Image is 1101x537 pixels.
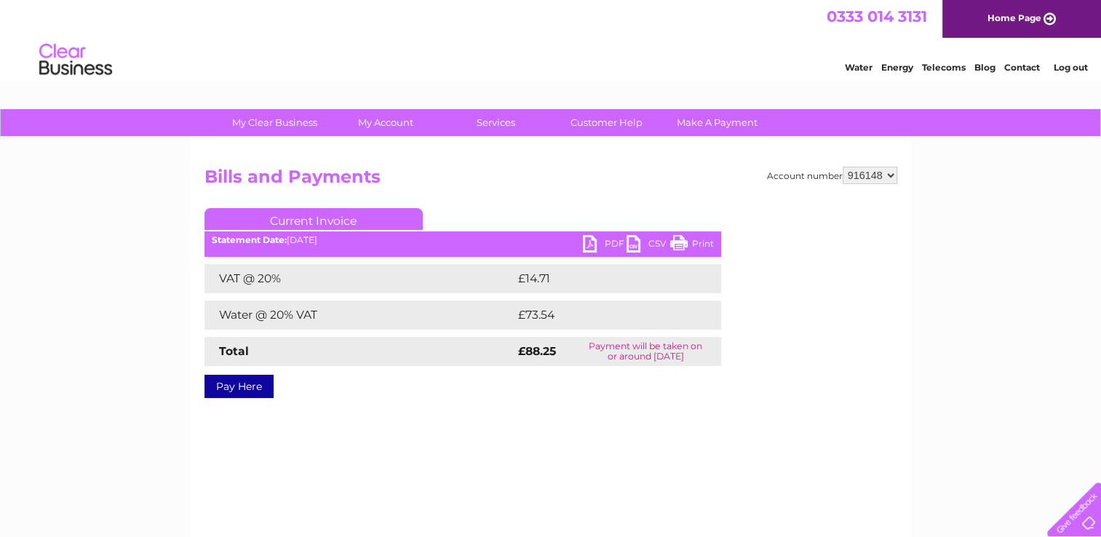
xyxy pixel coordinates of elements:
div: [DATE] [204,235,721,245]
a: Pay Here [204,375,274,398]
a: Current Invoice [204,208,423,230]
a: CSV [627,235,670,256]
div: Account number [767,167,897,184]
a: My Clear Business [215,109,335,136]
td: £73.54 [514,301,691,330]
a: Blog [974,62,995,73]
a: Telecoms [922,62,966,73]
a: Log out [1053,62,1087,73]
a: Make A Payment [657,109,777,136]
a: PDF [583,235,627,256]
td: Payment will be taken on or around [DATE] [571,337,721,366]
div: Clear Business is a trading name of Verastar Limited (registered in [GEOGRAPHIC_DATA] No. 3667643... [207,8,895,71]
a: Energy [881,62,913,73]
a: Contact [1004,62,1040,73]
a: Print [670,235,714,256]
h2: Bills and Payments [204,167,897,194]
strong: Total [219,344,249,358]
a: 0333 014 3131 [827,7,927,25]
b: Statement Date: [212,234,287,245]
td: £14.71 [514,264,689,293]
a: My Account [325,109,445,136]
strong: £88.25 [518,344,556,358]
a: Customer Help [546,109,667,136]
img: logo.png [39,38,113,82]
td: Water @ 20% VAT [204,301,514,330]
td: VAT @ 20% [204,264,514,293]
a: Services [436,109,556,136]
a: Water [845,62,873,73]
